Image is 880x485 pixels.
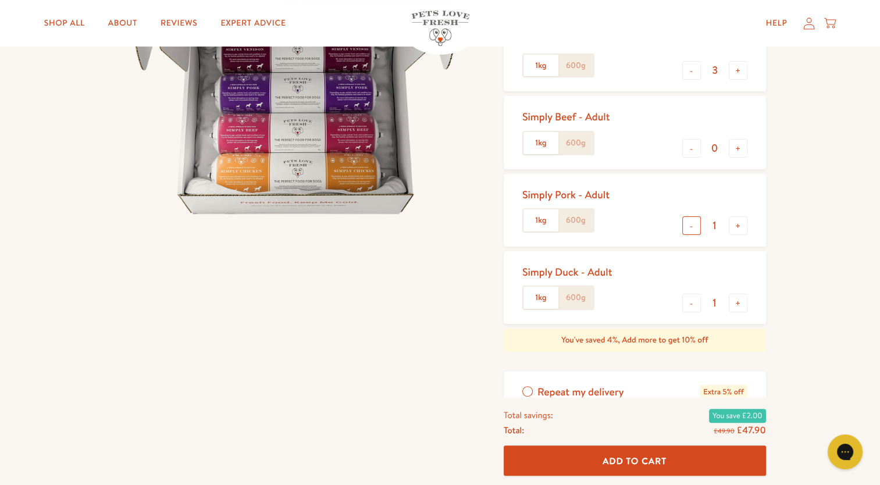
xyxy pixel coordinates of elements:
div: Simply Pork - Adult [522,188,610,201]
button: + [729,139,747,158]
label: 1kg [523,132,558,154]
button: + [729,216,747,235]
button: + [729,61,747,80]
span: Repeat my delivery [537,385,624,400]
iframe: Gorgias live chat messenger [822,430,868,473]
a: Shop All [35,12,94,35]
button: - [682,139,701,158]
label: 600g [558,55,593,77]
div: Simply Beef - Adult [522,110,610,123]
s: £49.90 [714,426,734,435]
span: Total savings: [504,407,553,422]
div: You've saved 4%, Add more to get 10% off [504,329,766,352]
button: + [729,294,747,312]
button: - [682,216,701,235]
label: 1kg [523,209,558,231]
label: 600g [558,209,593,231]
span: £47.90 [736,423,765,436]
span: Extra 5% off [700,385,747,400]
span: Add To Cart [603,454,667,466]
label: 1kg [523,287,558,309]
img: Pets Love Fresh [411,10,469,46]
span: Total: [504,422,524,437]
label: 600g [558,132,593,154]
label: 1kg [523,55,558,77]
button: - [682,294,701,312]
a: About [99,12,147,35]
button: Add To Cart [504,445,766,476]
a: Reviews [151,12,206,35]
button: - [682,61,701,80]
a: Expert Advice [211,12,295,35]
span: You save £2.00 [709,408,766,422]
a: Help [757,12,797,35]
div: Simply Duck - Adult [522,265,612,279]
label: 600g [558,287,593,309]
